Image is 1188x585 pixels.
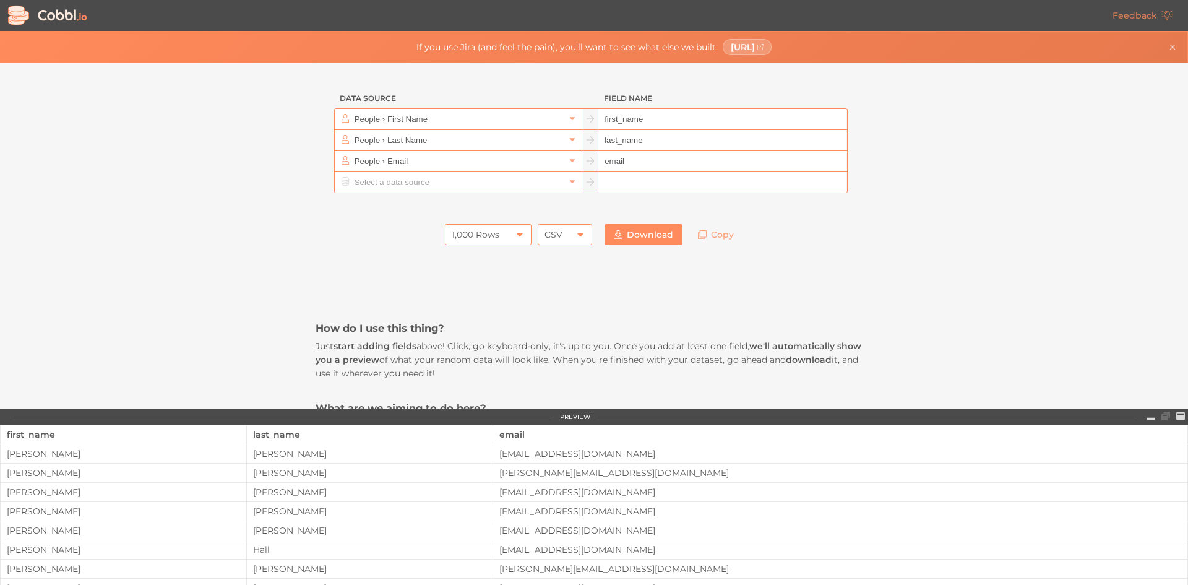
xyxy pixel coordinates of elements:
h3: Data Source [334,88,583,109]
div: [PERSON_NAME] [247,487,493,497]
button: Close banner [1165,40,1180,54]
div: [PERSON_NAME] [247,564,493,574]
input: Select a data source [351,130,565,150]
input: Select a data source [351,172,565,193]
div: [PERSON_NAME] [247,526,493,535]
span: [URL] [731,42,755,52]
div: PREVIEW [560,414,590,421]
h3: What are we aiming to do here? [316,401,872,415]
h3: Field Name [598,88,848,109]
div: [EMAIL_ADDRESS][DOMAIN_NAME] [493,487,1187,497]
div: [PERSON_NAME] [247,506,493,516]
div: [PERSON_NAME][EMAIL_ADDRESS][DOMAIN_NAME] [493,564,1187,574]
div: [PERSON_NAME] [1,487,246,497]
div: [PERSON_NAME] [1,564,246,574]
div: [PERSON_NAME] [1,449,246,459]
a: Feedback [1103,5,1182,26]
div: [PERSON_NAME][EMAIL_ADDRESS][DOMAIN_NAME] [493,468,1187,478]
span: If you use Jira (and feel the pain), you'll want to see what else we built: [416,42,718,52]
div: [PERSON_NAME] [1,506,246,516]
strong: download [786,354,832,365]
div: [PERSON_NAME] [1,526,246,535]
div: [PERSON_NAME] [1,468,246,478]
div: [EMAIL_ADDRESS][DOMAIN_NAME] [493,506,1187,516]
div: [EMAIL_ADDRESS][DOMAIN_NAME] [493,545,1187,555]
div: [PERSON_NAME] [1,545,246,555]
h3: How do I use this thing? [316,321,872,335]
div: last_name [253,425,486,444]
div: [PERSON_NAME] [247,468,493,478]
div: 1,000 Rows [452,224,499,245]
div: [EMAIL_ADDRESS][DOMAIN_NAME] [493,526,1187,535]
a: Copy [689,224,743,245]
div: Hall [247,545,493,555]
input: Select a data source [351,109,565,129]
div: [PERSON_NAME] [247,449,493,459]
div: [EMAIL_ADDRESS][DOMAIN_NAME] [493,449,1187,459]
a: Download [605,224,682,245]
div: first_name [7,425,240,444]
div: CSV [544,224,562,245]
input: Select a data source [351,151,565,171]
a: [URL] [723,39,772,55]
p: Just above! Click, go keyboard-only, it's up to you. Once you add at least one field, of what you... [316,339,872,381]
strong: start adding fields [334,340,416,352]
div: email [499,425,1181,444]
